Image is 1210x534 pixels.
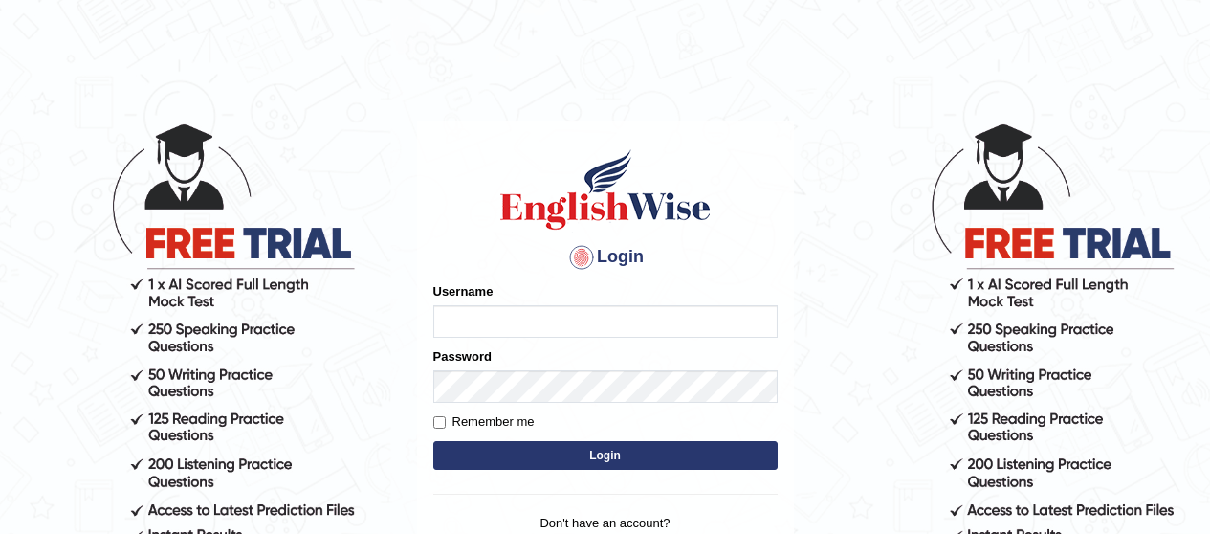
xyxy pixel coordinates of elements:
[433,412,535,432] label: Remember me
[496,146,715,233] img: Logo of English Wise sign in for intelligent practice with AI
[433,242,778,273] h4: Login
[433,347,492,366] label: Password
[433,416,446,429] input: Remember me
[433,282,494,300] label: Username
[433,441,778,470] button: Login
